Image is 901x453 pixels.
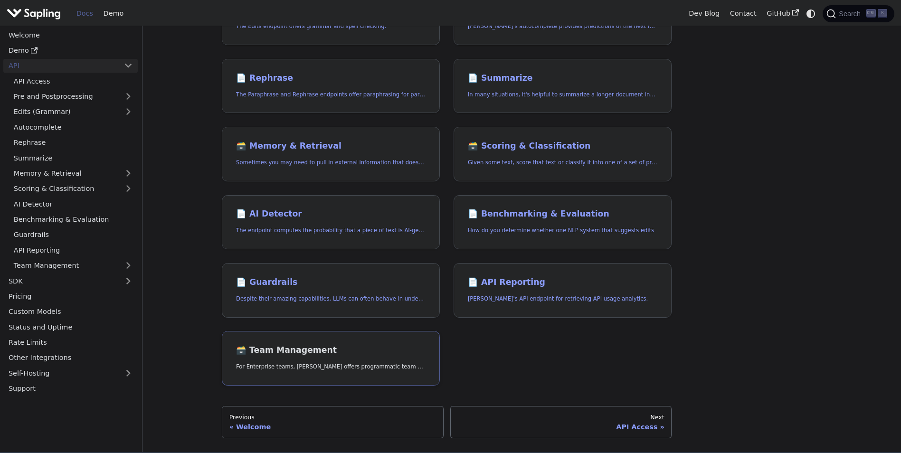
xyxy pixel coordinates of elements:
h2: Benchmarking & Evaluation [468,209,657,219]
a: Dev Blog [683,6,724,21]
a: 📄️ SummarizeIn many situations, it's helpful to summarize a longer document into a shorter, more ... [454,59,672,113]
p: For Enterprise teams, Sapling offers programmatic team provisioning and management. [236,362,426,371]
a: Pricing [3,290,138,303]
a: AI Detector [9,197,138,211]
p: In many situations, it's helpful to summarize a longer document into a shorter, more easily diges... [468,90,657,99]
button: Collapse sidebar category 'API' [119,59,138,73]
a: SDK [3,274,119,288]
a: 📄️ API Reporting[PERSON_NAME]'s API endpoint for retrieving API usage analytics. [454,263,672,318]
a: Guardrails [9,228,138,242]
button: Search (Ctrl+K) [823,5,894,22]
a: Custom Models [3,305,138,319]
a: API Access [9,74,138,88]
a: Team Management [9,259,138,273]
a: Docs [71,6,98,21]
a: Sapling.ai [7,7,64,20]
img: Sapling.ai [7,7,61,20]
a: Demo [3,44,138,57]
h2: Rephrase [236,73,426,84]
a: Summarize [9,151,138,165]
a: Self-Hosting [3,367,138,380]
a: 📄️ Benchmarking & EvaluationHow do you determine whether one NLP system that suggests edits [454,195,672,250]
a: API Reporting [9,244,138,257]
a: Autocomplete [9,121,138,134]
h2: AI Detector [236,209,426,219]
div: Previous [229,414,436,421]
div: API Access [457,423,664,431]
div: Welcome [229,423,436,431]
a: Scoring & Classification [9,182,138,196]
a: Benchmarking & Evaluation [9,213,138,226]
p: The Edits endpoint offers grammar and spell checking. [236,22,426,31]
p: How do you determine whether one NLP system that suggests edits [468,226,657,235]
a: Rephrase [9,136,138,150]
a: Demo [98,6,129,21]
h2: Team Management [236,345,426,356]
a: Support [3,382,138,396]
a: Memory & Retrieval [9,167,138,180]
kbd: K [878,9,887,18]
h2: Guardrails [236,277,426,288]
a: Rate Limits [3,336,138,349]
div: Next [457,414,664,421]
p: Given some text, score that text or classify it into one of a set of pre-specified categories. [468,158,657,167]
a: 📄️ GuardrailsDespite their amazing capabilities, LLMs can often behave in undesired [222,263,440,318]
p: Despite their amazing capabilities, LLMs can often behave in undesired [236,294,426,303]
a: 🗃️ Memory & RetrievalSometimes you may need to pull in external information that doesn't fit in t... [222,127,440,181]
p: Sapling's API endpoint for retrieving API usage analytics. [468,294,657,303]
span: Search [836,10,866,18]
p: The Paraphrase and Rephrase endpoints offer paraphrasing for particular styles. [236,90,426,99]
a: 🗃️ Team ManagementFor Enterprise teams, [PERSON_NAME] offers programmatic team provisioning and m... [222,331,440,386]
a: NextAPI Access [450,406,672,438]
h2: Scoring & Classification [468,141,657,151]
a: PreviousWelcome [222,406,443,438]
a: API [3,59,119,73]
a: Welcome [3,28,138,42]
h2: Summarize [468,73,657,84]
a: Status and Uptime [3,320,138,334]
a: 🗃️ Scoring & ClassificationGiven some text, score that text or classify it into one of a set of p... [454,127,672,181]
nav: Docs pages [222,406,672,438]
h2: API Reporting [468,277,657,288]
button: Expand sidebar category 'SDK' [119,274,138,288]
a: 📄️ RephraseThe Paraphrase and Rephrase endpoints offer paraphrasing for particular styles. [222,59,440,113]
h2: Memory & Retrieval [236,141,426,151]
a: Contact [725,6,762,21]
a: GitHub [761,6,804,21]
a: 📄️ AI DetectorThe endpoint computes the probability that a piece of text is AI-generated, [222,195,440,250]
a: Edits (Grammar) [9,105,138,119]
p: Sapling's autocomplete provides predictions of the next few characters or words [468,22,657,31]
p: The endpoint computes the probability that a piece of text is AI-generated, [236,226,426,235]
a: Other Integrations [3,351,138,365]
button: Switch between dark and light mode (currently system mode) [804,7,818,20]
p: Sometimes you may need to pull in external information that doesn't fit in the context size of an... [236,158,426,167]
a: Pre and Postprocessing [9,90,138,104]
